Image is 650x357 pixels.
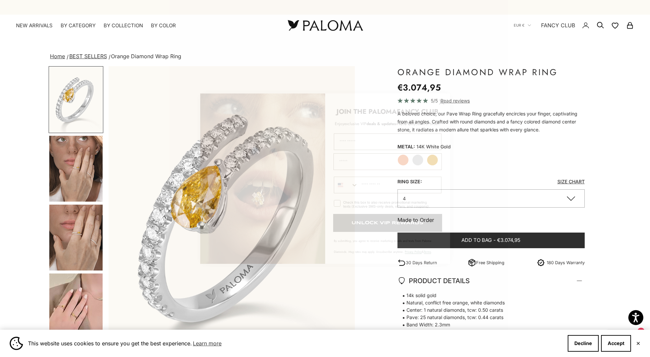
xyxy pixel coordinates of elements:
[344,121,366,127] span: exclusive VIP
[405,250,422,254] a: Privacy Policy
[358,177,441,193] input: Phone Number
[398,121,414,127] span: 10% Off
[192,338,223,348] a: Learn more
[200,93,325,264] img: Loading...
[335,121,344,127] span: Enjoy
[333,153,442,170] input: Email
[343,200,433,208] div: Check this box to also receive promotional marketing texts (Exclusive SMS-only deals, offers, and...
[28,338,562,348] span: This website uses cookies to ensure you get the best experience.
[405,250,432,254] span: & .
[601,335,631,352] button: Accept
[338,182,343,188] img: United States
[10,337,23,350] img: Cookie banner
[636,341,640,345] button: Close
[334,177,358,193] button: Search Countries
[336,107,397,116] strong: JOIN THE PALOMA
[397,107,438,116] strong: FANCY CLUB
[436,96,447,108] button: Close dialog
[568,335,599,352] button: Decline
[334,133,441,150] input: First Name
[333,214,442,232] button: UNLOCK VIP REWARDS
[344,121,396,127] span: deals & updates
[424,250,431,254] a: Terms
[396,121,440,127] span: + your first order!
[334,239,441,254] p: By submitting, you agree to receive marketing emails and texts from Paloma Diamonds. Msg rates ma...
